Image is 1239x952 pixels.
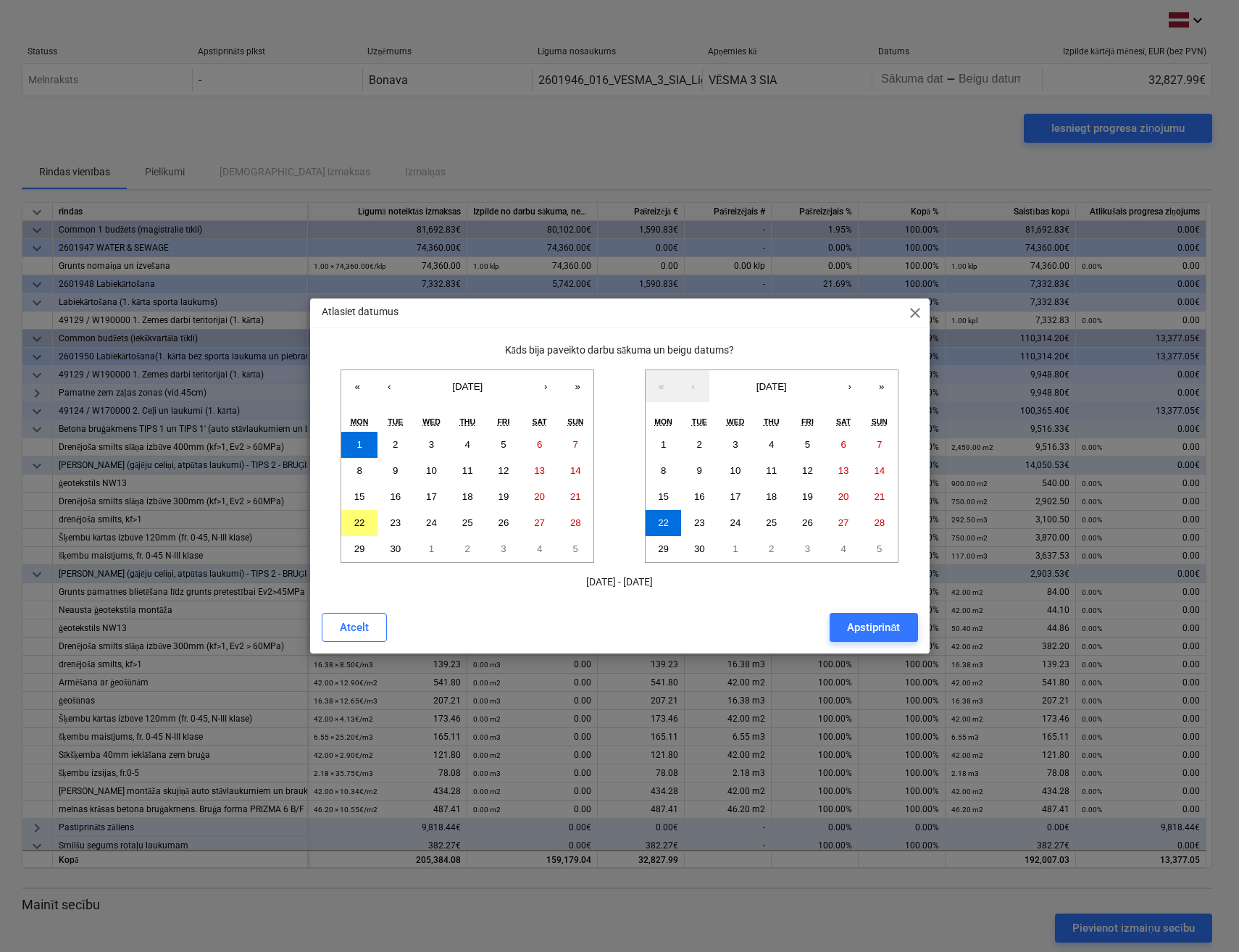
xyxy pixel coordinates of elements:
[522,536,558,562] button: October 4, 2025
[405,370,530,402] button: [DATE]
[790,536,826,562] button: October 3, 2025
[681,458,717,484] button: September 9, 2025
[840,439,846,450] abbr: September 6, 2025
[754,458,790,484] button: September 11, 2025
[429,439,434,450] abbr: September 3, 2025
[764,417,780,426] abbr: Thursday
[377,484,414,510] button: September 16, 2025
[414,432,450,458] button: September 3, 2025
[874,465,885,476] abbr: September 14, 2025
[862,510,898,536] button: September 28, 2025
[462,517,473,528] abbr: September 25, 2025
[462,465,473,476] abbr: September 11, 2025
[341,432,377,458] button: September 1, 2025
[654,417,672,426] abbr: Monday
[769,543,774,554] abbr: October 2, 2025
[570,465,581,476] abbr: September 14, 2025
[681,510,717,536] button: September 23, 2025
[522,484,558,510] button: September 20, 2025
[872,417,888,426] abbr: Sunday
[862,536,898,562] button: October 5, 2025
[692,417,707,426] abbr: Tuesday
[537,439,542,450] abbr: September 6, 2025
[877,439,882,450] abbr: September 7, 2025
[766,465,777,476] abbr: September 11, 2025
[341,370,373,402] button: «
[862,484,898,510] button: September 21, 2025
[501,439,506,450] abbr: September 5, 2025
[805,543,810,554] abbr: October 3, 2025
[677,370,709,402] button: ‹
[388,417,403,426] abbr: Tuesday
[449,458,485,484] button: September 11, 2025
[522,432,558,458] button: September 6, 2025
[534,491,545,502] abbr: September 20, 2025
[557,432,593,458] button: September 7, 2025
[866,370,898,402] button: »
[862,458,898,484] button: September 14, 2025
[449,536,485,562] button: October 2, 2025
[717,510,754,536] button: September 24, 2025
[766,517,777,528] abbr: September 25, 2025
[573,543,578,554] abbr: October 5, 2025
[449,432,485,458] button: September 4, 2025
[836,417,851,426] abbr: Saturday
[838,491,849,502] abbr: September 20, 2025
[681,484,717,510] button: September 16, 2025
[802,465,813,476] abbr: September 12, 2025
[557,536,593,562] button: October 5, 2025
[694,543,705,554] abbr: September 30, 2025
[426,491,437,502] abbr: September 17, 2025
[567,417,583,426] abbr: Sunday
[498,517,509,528] abbr: September 26, 2025
[754,536,790,562] button: October 2, 2025
[709,370,834,402] button: [DATE]
[341,536,377,562] button: September 29, 2025
[790,458,826,484] button: September 12, 2025
[658,491,669,502] abbr: September 15, 2025
[356,465,362,476] abbr: September 8, 2025
[801,417,814,426] abbr: Friday
[390,491,401,502] abbr: September 16, 2025
[658,517,669,528] abbr: September 22, 2025
[694,517,705,528] abbr: September 23, 2025
[730,517,741,528] abbr: September 24, 2025
[356,439,362,450] abbr: September 1, 2025
[697,465,702,476] abbr: September 9, 2025
[530,370,562,402] button: ›
[393,439,398,450] abbr: September 2, 2025
[717,484,754,510] button: September 17, 2025
[646,370,677,402] button: «
[727,417,745,426] abbr: Wednesday
[802,491,813,502] abbr: September 19, 2025
[377,432,414,458] button: September 2, 2025
[838,465,849,476] abbr: September 13, 2025
[452,381,483,392] span: [DATE]
[570,517,581,528] abbr: September 28, 2025
[414,510,450,536] button: September 24, 2025
[874,517,885,528] abbr: September 28, 2025
[557,510,593,536] button: September 28, 2025
[377,536,414,562] button: September 30, 2025
[465,439,470,450] abbr: September 4, 2025
[562,370,593,402] button: »
[533,417,547,426] abbr: Saturday
[534,517,545,528] abbr: September 27, 2025
[825,484,862,510] button: September 20, 2025
[717,536,754,562] button: October 1, 2025
[646,484,682,510] button: September 15, 2025
[661,439,666,450] abbr: September 1, 2025
[877,543,882,554] abbr: October 5, 2025
[390,517,401,528] abbr: September 23, 2025
[393,465,398,476] abbr: September 9, 2025
[534,465,545,476] abbr: September 13, 2025
[449,510,485,536] button: September 25, 2025
[661,465,666,476] abbr: September 8, 2025
[906,304,924,322] span: close
[557,458,593,484] button: September 14, 2025
[847,618,900,637] div: Apstiprināt
[730,465,741,476] abbr: September 10, 2025
[862,432,898,458] button: September 7, 2025
[322,343,918,358] p: Kāds bija paveikto darbu sākuma un beigu datums?
[426,465,437,476] abbr: September 10, 2025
